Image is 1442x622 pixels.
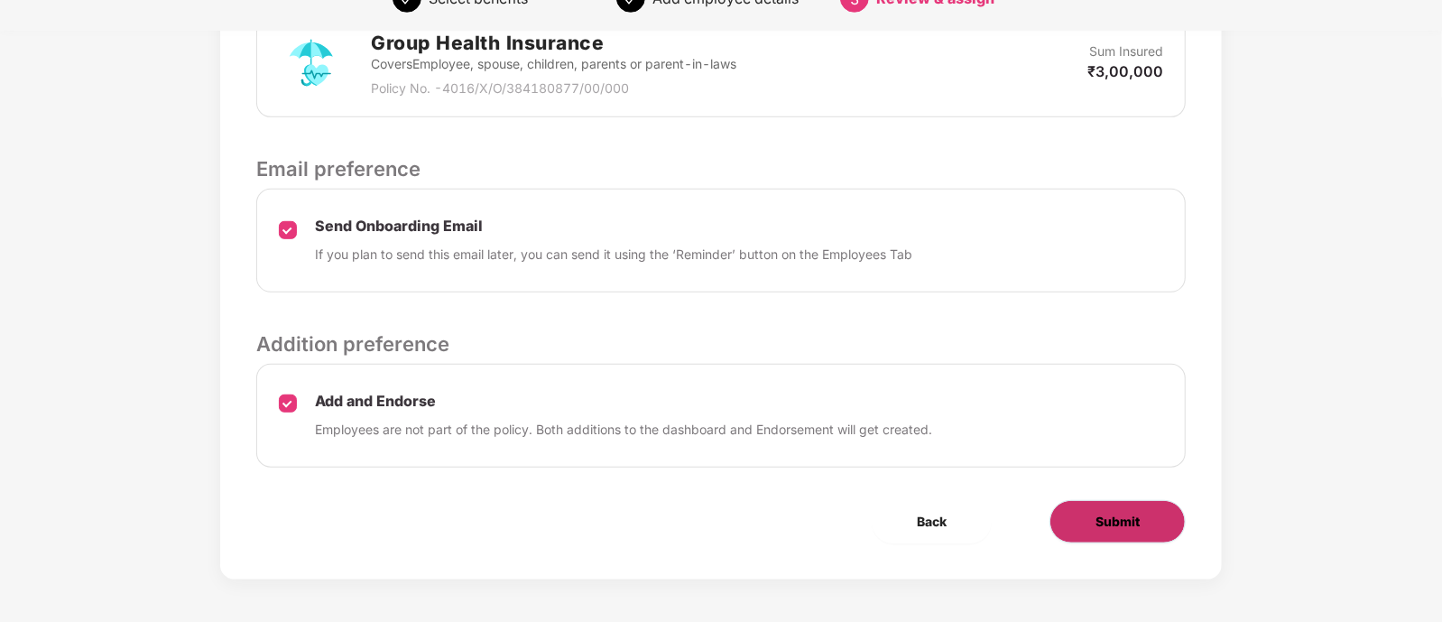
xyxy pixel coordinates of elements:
[1095,512,1140,532] span: Submit
[315,217,912,236] p: Send Onboarding Email
[279,31,344,96] img: svg+xml;base64,PHN2ZyB4bWxucz0iaHR0cDovL3d3dy53My5vcmcvMjAwMC9zdmciIHdpZHRoPSI3MiIgaGVpZ2h0PSI3Mi...
[917,512,947,532] span: Back
[1089,42,1163,61] p: Sum Insured
[256,153,1186,184] p: Email preference
[315,392,932,411] p: Add and Endorse
[371,28,736,58] h2: Group Health Insurance
[1049,500,1186,543] button: Submit
[1087,61,1163,81] p: ₹3,00,000
[315,245,912,265] p: If you plan to send this email later, you can send it using the ‘Reminder’ button on the Employee...
[256,329,1186,359] p: Addition preference
[315,420,932,440] p: Employees are not part of the policy. Both additions to the dashboard and Endorsement will get cr...
[371,54,736,74] p: Covers Employee, spouse, children, parents or parent-in-laws
[872,500,992,543] button: Back
[371,79,736,98] p: Policy No. - 4016/X/O/384180877/00/000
